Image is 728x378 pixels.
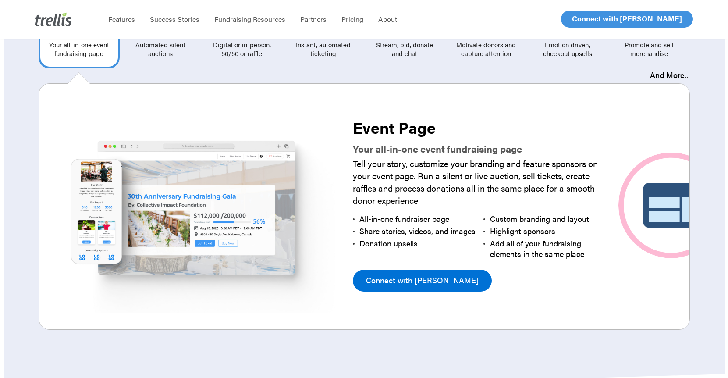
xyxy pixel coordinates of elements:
p: Stream, bid, donate and chat [370,40,440,58]
a: Connect with [PERSON_NAME] [561,11,693,28]
span: Tell your story, customize your branding and feature sponsors on your event page. Run a silent or... [353,157,598,207]
p: Instant, automated ticketing [289,40,358,58]
span: Pricing [341,14,363,24]
a: About [371,15,405,24]
span: Highlight sponsors [490,225,555,236]
span: Success Stories [150,14,199,24]
a: And More... [650,69,690,80]
strong: Your all-in-one event fundraising page [353,142,522,155]
a: Fundraising Resources [207,15,293,24]
span: Share stories, videos, and images [359,225,476,236]
img: Event Page [618,153,724,258]
span: About [378,14,397,24]
span: Donation upsells [359,238,418,249]
span: Fundraising Resources [214,14,285,24]
img: Event Page [39,98,335,312]
span: Features [108,14,135,24]
span: Custom branding and layout [490,213,589,224]
span: All-in-one fundraiser page [359,213,449,224]
p: Emotion driven, checkout upsells [533,40,602,58]
a: Features [101,15,142,24]
a: Partners [293,15,334,24]
a: Connect with [PERSON_NAME] [353,270,492,292]
a: Pricing [334,15,371,24]
p: Motivate donors and capture attention [451,40,521,58]
span: Add all of your fundraising elements in the same place [490,238,584,259]
span: Connect with [PERSON_NAME] [366,274,479,286]
p: Automated silent auctions [126,40,195,58]
p: Your all-in-one event fundraising page [45,40,114,58]
strong: Event Page [353,116,436,139]
img: Trellis [35,12,72,26]
p: Promote and sell merchandise [614,40,684,58]
span: Connect with [PERSON_NAME] [572,13,682,24]
p: Digital or in-person, 50/50 or raffle [207,40,277,58]
span: Partners [300,14,327,24]
a: Success Stories [142,15,207,24]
